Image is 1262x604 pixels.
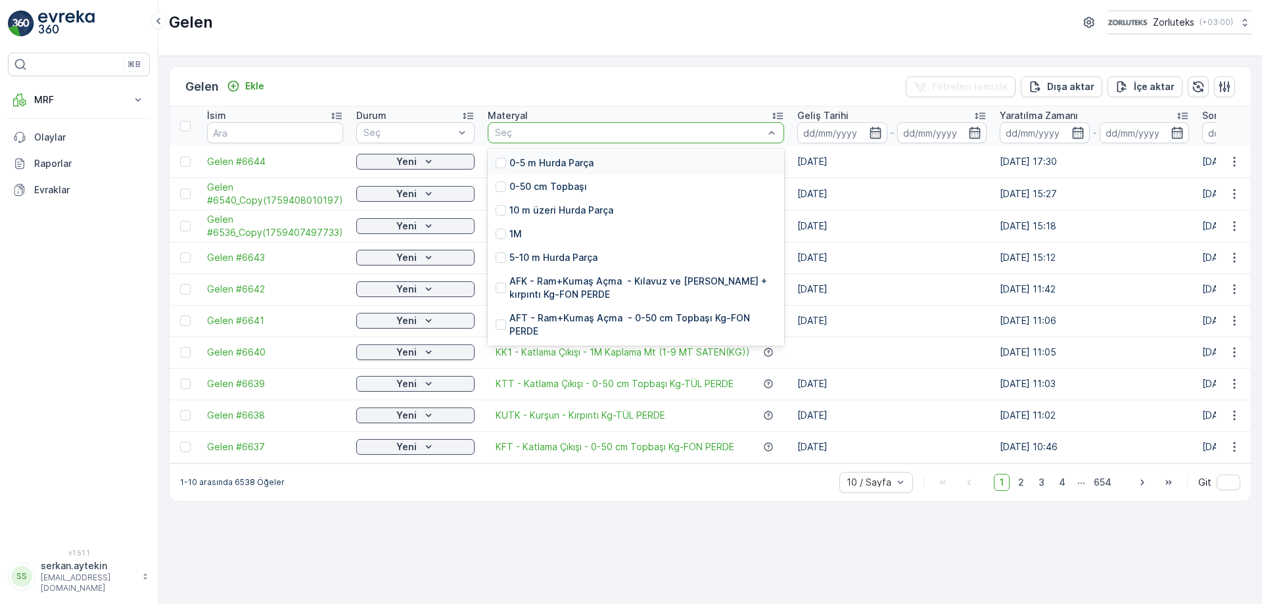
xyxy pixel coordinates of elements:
[993,305,1196,337] td: [DATE] 11:06
[791,146,993,177] td: [DATE]
[1108,76,1182,97] button: İçe aktar
[993,146,1196,177] td: [DATE] 17:30
[180,442,191,452] div: Toggle Row Selected
[496,346,750,359] a: KK1 - Katlama Çıkışı - 1M Kaplama Mt (1-9 MT SATEN(KG))
[180,284,191,294] div: Toggle Row Selected
[1000,109,1078,122] p: Yaratılma Zamanı
[797,109,849,122] p: Geliş Tarihi
[993,210,1196,242] td: [DATE] 15:18
[356,250,475,266] button: Yeni
[396,346,417,359] p: Yeni
[509,251,597,264] p: 5-10 m Hurda Parça
[1021,76,1102,97] button: Dışa aktar
[356,407,475,423] button: Yeni
[797,122,887,143] input: dd/mm/yyyy
[993,177,1196,210] td: [DATE] 15:27
[128,59,141,70] p: ⌘B
[8,559,150,593] button: SSserkan.aytekin[EMAIL_ADDRESS][DOMAIN_NAME]
[791,305,993,337] td: [DATE]
[906,76,1016,97] button: Filtreleri temizle
[8,151,150,177] a: Raporlar
[356,439,475,455] button: Yeni
[222,78,269,94] button: Ekle
[8,11,34,37] img: logo
[1153,16,1194,29] p: Zorluteks
[180,347,191,358] div: Toggle Row Selected
[356,313,475,329] button: Yeni
[993,242,1196,273] td: [DATE] 15:12
[180,252,191,263] div: Toggle Row Selected
[185,78,219,96] p: Gelen
[1100,122,1190,143] input: dd/mm/yyyy
[1134,80,1175,93] p: İçe aktar
[245,80,264,93] p: Ekle
[180,221,191,231] div: Toggle Row Selected
[1108,11,1251,34] button: Zorluteks(+03:00)
[180,477,285,488] p: 1-10 arasında 6538 Öğeler
[791,368,993,400] td: [DATE]
[1200,17,1233,28] p: ( +03:00 )
[363,126,454,139] p: Seç
[207,377,343,390] a: Gelen #6639
[34,183,145,197] p: Evraklar
[396,220,417,233] p: Yeni
[207,251,343,264] a: Gelen #6643
[8,549,150,557] span: v 1.51.1
[396,409,417,422] p: Yeni
[496,409,665,422] a: KUTK - Kurşun - Kırpıntı Kg-TÜL PERDE
[791,400,993,431] td: [DATE]
[207,122,343,143] input: Ara
[207,409,343,422] a: Gelen #6638
[396,155,417,168] p: Yeni
[396,440,417,453] p: Yeni
[180,410,191,421] div: Toggle Row Selected
[509,156,594,170] p: 0-5 m Hurda Parça
[1088,474,1117,491] span: 654
[207,155,343,168] span: Gelen #6644
[994,474,1010,491] span: 1
[396,187,417,200] p: Yeni
[791,177,993,210] td: [DATE]
[993,273,1196,305] td: [DATE] 11:42
[8,124,150,151] a: Olaylar
[1000,122,1090,143] input: dd/mm/yyyy
[993,368,1196,400] td: [DATE] 11:03
[207,314,343,327] a: Gelen #6641
[1092,125,1097,141] p: -
[496,377,734,390] a: KTT - Katlama Çıkışı - 0-50 cm Topbaşı Kg-TÜL PERDE
[791,210,993,242] td: [DATE]
[791,431,993,463] td: [DATE]
[356,281,475,297] button: Yeni
[993,400,1196,431] td: [DATE] 11:02
[8,177,150,203] a: Evraklar
[791,242,993,273] td: [DATE]
[890,125,895,141] p: -
[1108,15,1148,30] img: 6-1-9-3_wQBzyll.png
[993,431,1196,463] td: [DATE] 10:46
[34,131,145,144] p: Olaylar
[11,566,32,587] div: SS
[356,109,386,122] p: Durum
[207,181,343,207] a: Gelen #6540_Copy(1759408010197)
[488,109,528,122] p: Materyal
[180,315,191,326] div: Toggle Row Selected
[356,344,475,360] button: Yeni
[207,346,343,359] a: Gelen #6640
[509,204,613,217] p: 10 m üzeri Hurda Parça
[41,559,135,572] p: serkan.aytekin
[207,213,343,239] a: Gelen #6536_Copy(1759407497733)
[1012,474,1030,491] span: 2
[356,186,475,202] button: Yeni
[169,12,213,33] p: Gelen
[993,337,1196,368] td: [DATE] 11:05
[791,273,993,305] td: [DATE]
[207,440,343,453] span: Gelen #6637
[396,377,417,390] p: Yeni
